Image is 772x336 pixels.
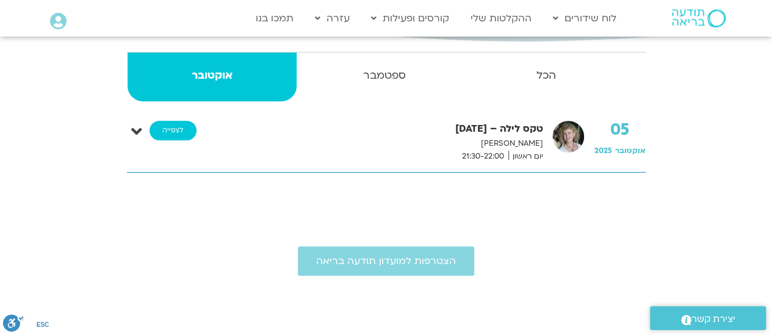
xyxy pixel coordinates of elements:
span: אוקטובר [615,146,646,155]
span: יום ראשון [508,150,543,163]
p: [PERSON_NAME] [223,137,543,150]
a: ספטמבר [299,52,470,101]
a: קורסים ופעילות [365,7,455,30]
a: לצפייה [150,121,197,140]
img: תודעה בריאה [672,9,726,27]
span: 21:30-22:00 [458,150,508,163]
strong: ספטמבר [299,66,470,85]
a: עזרה [309,7,356,30]
span: 2025 [594,146,612,155]
strong: 05 [594,121,646,139]
span: יצירת קשר [691,311,735,327]
strong: אוקטובר [128,66,297,85]
a: אוקטובר [128,52,297,101]
strong: הכל [472,66,620,85]
a: יצירת קשר [650,306,766,330]
span: הצטרפות למועדון תודעה בריאה [316,256,456,266]
a: לוח שידורים [547,7,622,30]
a: הכל [472,52,620,101]
a: הצטרפות למועדון תודעה בריאה [298,246,474,276]
a: תמכו בנו [250,7,300,30]
a: ההקלטות שלי [464,7,538,30]
strong: טקס לילה – [DATE] [223,121,543,137]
